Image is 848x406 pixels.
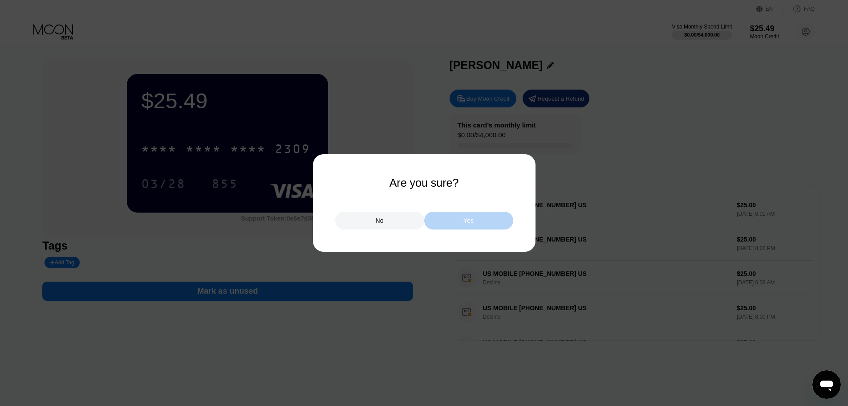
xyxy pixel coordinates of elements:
iframe: Button to launch messaging window [812,370,841,399]
div: Yes [424,212,513,230]
div: No [376,217,384,225]
div: No [335,212,424,230]
div: Are you sure? [390,176,459,189]
div: Yes [463,217,474,225]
